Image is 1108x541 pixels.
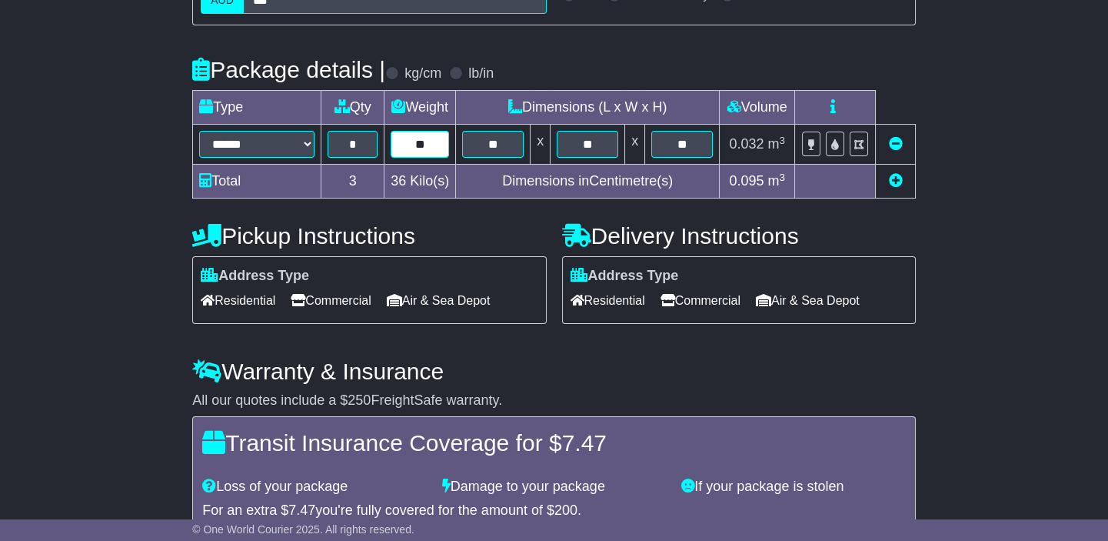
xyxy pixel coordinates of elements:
div: All our quotes include a $ FreightSafe warranty. [192,392,916,409]
div: Loss of your package [195,479,434,496]
label: kg/cm [404,65,441,82]
a: Remove this item [888,136,902,152]
span: Commercial [291,289,371,312]
span: 0.032 [729,136,764,152]
span: m [767,136,785,152]
div: If your package is stolen [674,479,913,496]
span: Air & Sea Depot [387,289,491,312]
h4: Delivery Instructions [562,223,916,249]
h4: Pickup Instructions [192,223,546,249]
td: Type [193,91,321,125]
h4: Package details | [192,57,385,82]
h4: Warranty & Insurance [192,359,916,384]
td: Dimensions in Centimetre(s) [456,165,720,199]
span: © One World Courier 2025. All rights reserved. [192,523,414,536]
div: Damage to your package [434,479,674,496]
span: 7.47 [288,503,315,518]
label: lb/in [468,65,494,82]
span: Residential [571,289,645,312]
span: 250 [348,392,371,408]
span: Residential [201,289,275,312]
a: Add new item [888,173,902,189]
span: m [767,173,785,189]
sup: 3 [779,135,785,146]
h4: Transit Insurance Coverage for $ [202,430,906,456]
span: 0.095 [729,173,764,189]
span: 36 [391,173,406,189]
td: Volume [720,91,795,125]
label: Address Type [571,268,679,285]
td: Dimensions (L x W x H) [456,91,720,125]
td: Qty [321,91,384,125]
div: For an extra $ you're fully covered for the amount of $ . [202,503,906,519]
sup: 3 [779,172,785,183]
span: Commercial [660,289,740,312]
td: Kilo(s) [384,165,456,199]
label: Address Type [201,268,309,285]
td: Weight [384,91,456,125]
td: x [531,125,551,165]
td: x [625,125,645,165]
td: Total [193,165,321,199]
span: 200 [554,503,577,518]
span: 7.47 [562,430,607,456]
td: 3 [321,165,384,199]
span: Air & Sea Depot [756,289,860,312]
